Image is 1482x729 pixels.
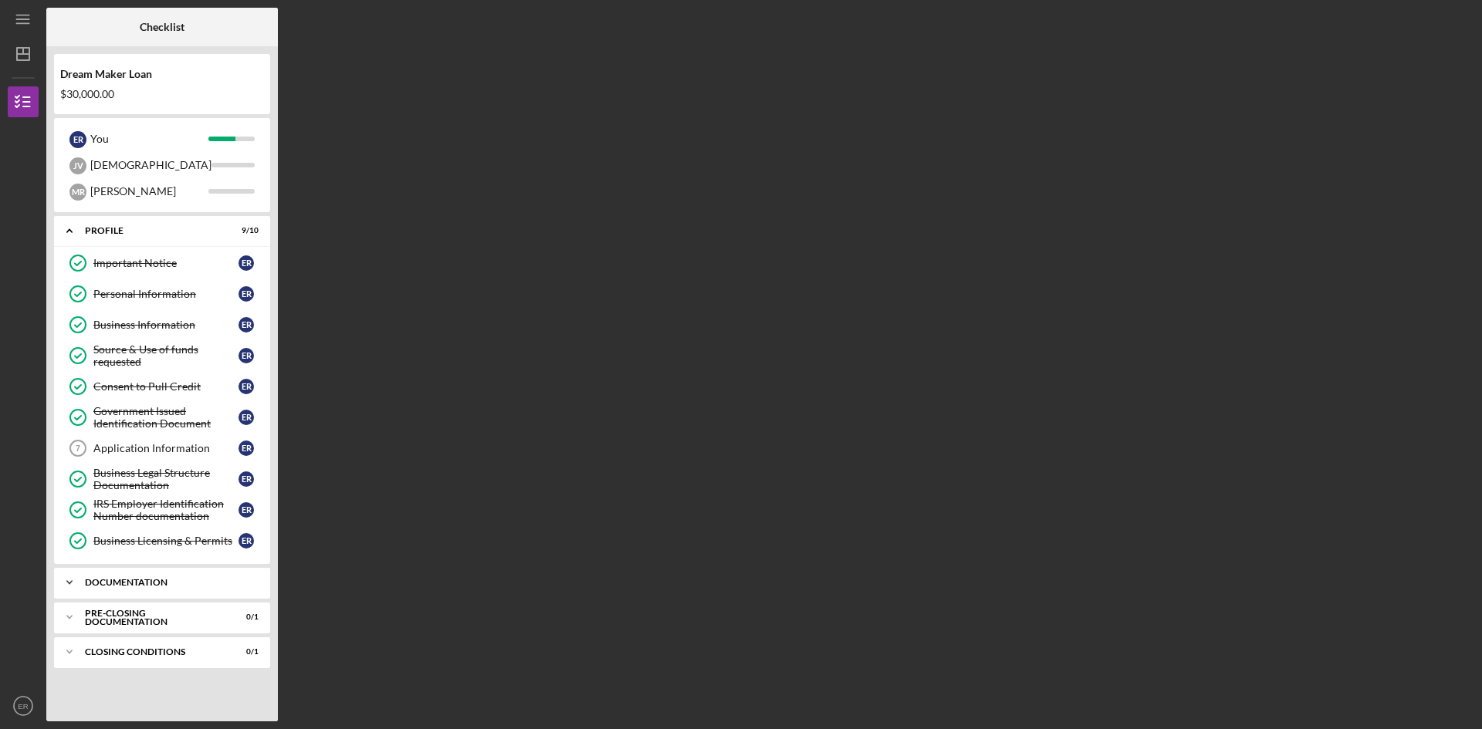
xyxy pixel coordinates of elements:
a: Personal InformationER [62,278,262,309]
div: Personal Information [93,288,239,300]
div: E R [239,440,254,456]
div: M R [69,184,86,201]
div: E R [239,379,254,394]
div: E R [239,286,254,302]
div: E R [69,131,86,148]
div: $30,000.00 [60,88,264,100]
div: IRS Employer Identification Number documentation [93,498,239,522]
div: E R [239,348,254,363]
a: Source & Use of funds requestedER [62,340,262,371]
a: Business Licensing & PermitsER [62,525,262,556]
div: Closing Conditions [85,647,220,656]
div: Pre-Closing Documentation [85,609,220,626]
div: Application Information [93,442,239,454]
div: E R [239,471,254,487]
div: Documentation [85,578,251,587]
a: 7Application InformationER [62,433,262,464]
div: E R [239,410,254,425]
div: 0 / 1 [231,613,259,622]
div: You [90,126,208,152]
div: Consent to Pull Credit [93,380,239,393]
div: E R [239,255,254,271]
tspan: 7 [76,444,80,453]
div: J V [69,157,86,174]
div: Source & Use of funds requested [93,343,239,368]
b: Checklist [140,21,184,33]
div: Business Legal Structure Documentation [93,467,239,491]
div: Dream Maker Loan [60,68,264,80]
text: ER [18,702,28,710]
a: Business Legal Structure DocumentationER [62,464,262,494]
div: Business Information [93,319,239,331]
div: 0 / 1 [231,647,259,656]
a: Important NoticeER [62,248,262,278]
a: IRS Employer Identification Number documentationER [62,494,262,525]
div: E R [239,502,254,518]
a: Government Issued Identification DocumentER [62,402,262,433]
div: 9 / 10 [231,226,259,235]
div: E R [239,317,254,332]
div: E R [239,533,254,548]
button: ER [8,690,39,721]
a: Business InformationER [62,309,262,340]
div: Government Issued Identification Document [93,405,239,430]
div: Business Licensing & Permits [93,535,239,547]
div: [PERSON_NAME] [90,178,208,204]
a: Consent to Pull CreditER [62,371,262,402]
div: Important Notice [93,257,239,269]
div: Profile [85,226,220,235]
div: [DEMOGRAPHIC_DATA] [90,152,211,178]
